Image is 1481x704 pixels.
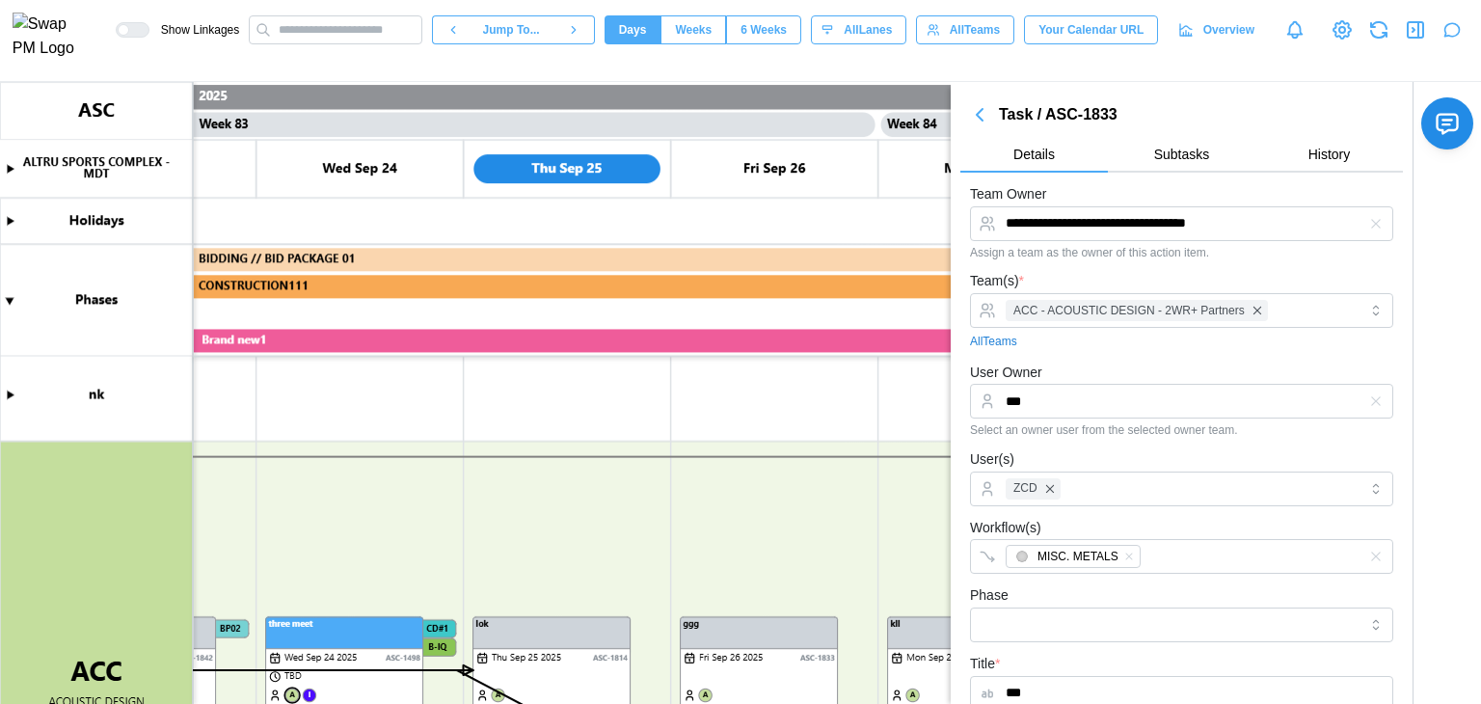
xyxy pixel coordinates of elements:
label: Team(s) [970,271,1024,292]
div: Task / ASC-1833 [999,103,1403,127]
span: History [1308,148,1351,161]
label: User Owner [970,363,1042,384]
label: Title [970,654,1000,675]
span: Days [619,16,647,43]
span: 6 Weeks [740,16,787,43]
label: Workflow(s) [970,518,1041,539]
span: ZCD [1013,479,1037,498]
label: Phase [970,585,1009,607]
button: Refresh Grid [1365,16,1392,43]
label: User(s) [970,449,1014,471]
div: Assign a team as the owner of this action item. [970,246,1393,259]
span: Overview [1203,16,1254,43]
div: MISC. METALS [1037,548,1118,566]
button: Close Drawer [1402,16,1429,43]
a: Notifications [1279,14,1311,46]
label: Team Owner [970,184,1046,205]
span: Your Calendar URL [1038,16,1144,43]
span: All Lanes [844,16,892,43]
span: Show Linkages [149,22,239,38]
div: Select an owner user from the selected owner team. [970,423,1393,437]
span: All Teams [950,16,1000,43]
span: Weeks [675,16,712,43]
img: Swap PM Logo [13,13,91,61]
span: Subtasks [1154,148,1210,161]
span: Jump To... [483,16,540,43]
span: ACC - ACOUSTIC DESIGN - 2WR+ Partners [1013,302,1245,320]
a: All Teams [970,333,1017,351]
a: View Project [1329,16,1356,43]
span: Details [1013,148,1055,161]
button: Open project assistant [1439,16,1466,43]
